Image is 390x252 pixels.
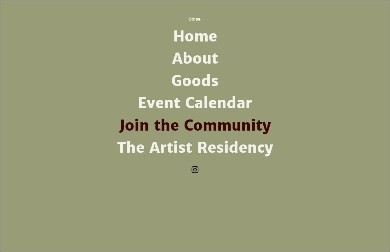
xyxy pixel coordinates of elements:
[115,26,275,48] a: Home
[115,48,275,70] a: About
[115,26,275,159] nav: Site
[190,165,200,174] img: Instagram
[189,17,201,22] span: Close
[115,115,275,137] a: Join the Community
[178,12,211,26] button: Close
[190,165,200,174] ul: Social Bar
[115,92,275,114] a: Event Calendar
[115,70,275,92] a: Goods
[115,137,275,159] a: The Artist Residency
